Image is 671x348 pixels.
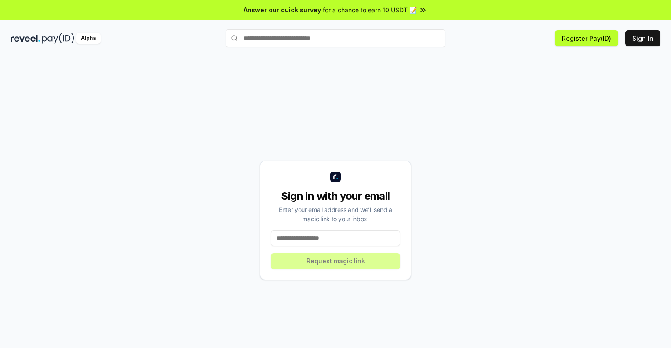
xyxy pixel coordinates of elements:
div: Alpha [76,33,101,44]
span: for a chance to earn 10 USDT 📝 [323,5,417,14]
img: pay_id [42,33,74,44]
span: Answer our quick survey [244,5,321,14]
button: Register Pay(ID) [555,30,618,46]
div: Sign in with your email [271,189,400,203]
div: Enter your email address and we’ll send a magic link to your inbox. [271,205,400,223]
img: logo_small [330,172,341,182]
img: reveel_dark [11,33,40,44]
button: Sign In [625,30,660,46]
